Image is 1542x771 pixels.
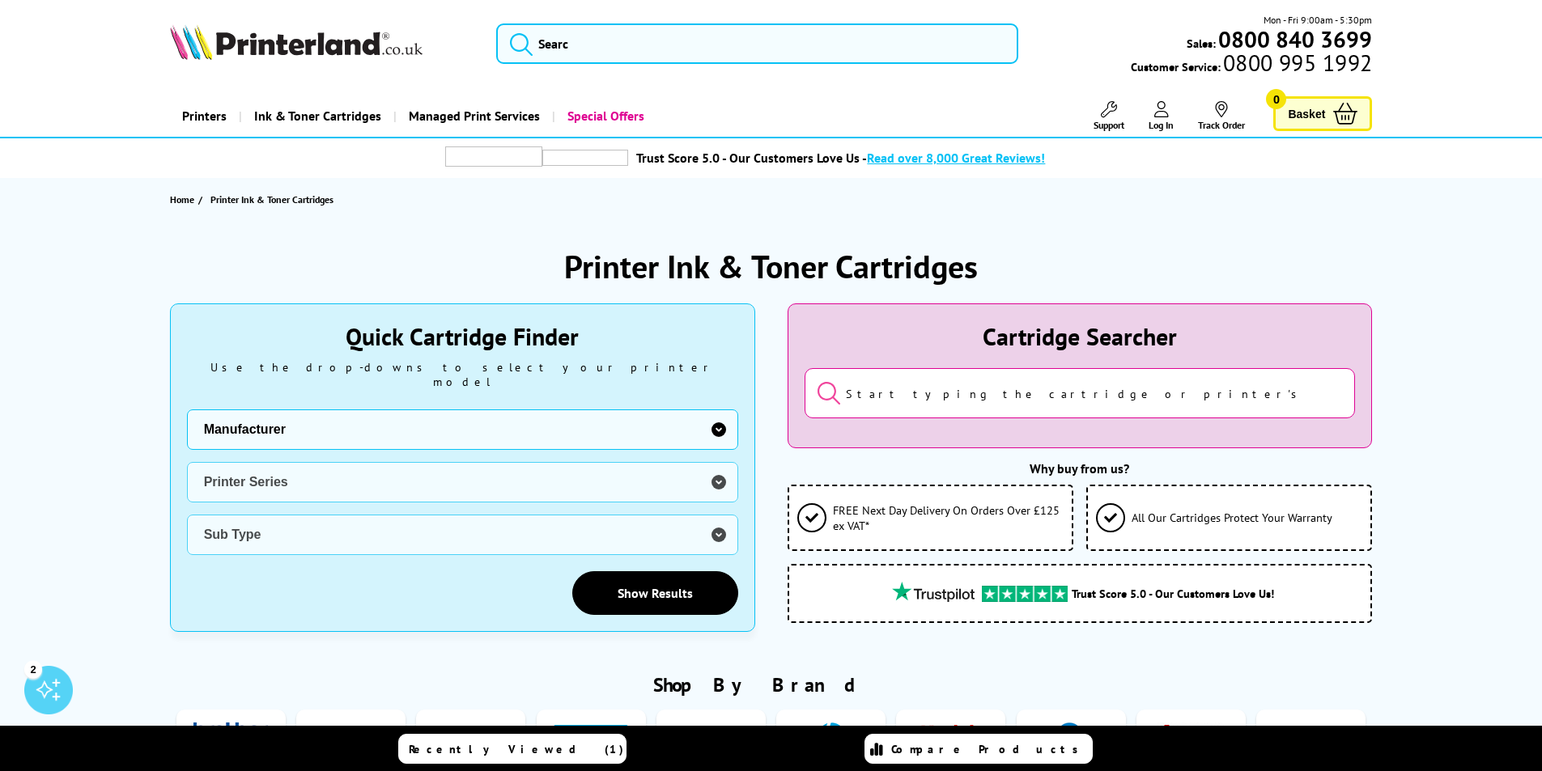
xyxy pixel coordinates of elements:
a: Recently Viewed (1) [398,734,627,764]
a: Trust Score 5.0 - Our Customers Love Us -Read over 8,000 Great Reviews! [636,150,1045,166]
span: Recently Viewed (1) [409,742,624,756]
img: Dell [434,722,508,752]
span: FREE Next Day Delivery On Orders Over £125 ex VAT* [833,502,1064,533]
span: 0800 995 1992 [1221,55,1372,70]
a: Printers [170,95,239,137]
span: Support [1094,119,1124,131]
div: Why buy from us? [788,460,1373,477]
span: Basket [1288,103,1325,125]
h1: Printer Ink & Toner Cartridges [564,245,978,287]
span: Mon - Fri 9:00am - 5:30pm [1264,12,1372,28]
input: Start typing the cartridge or printer's name... [805,368,1356,418]
span: Sales: [1187,36,1216,51]
span: 0 [1266,89,1286,109]
h2: Shop By Brand [170,672,1373,697]
a: Track Order [1198,101,1245,131]
div: 2 [24,660,42,678]
a: Managed Print Services [393,95,552,137]
img: trustpilot rating [445,146,542,167]
img: Lexmark [1273,722,1348,752]
img: HP [794,722,869,752]
span: Read over 8,000 Great Reviews! [867,150,1045,166]
span: Ink & Toner Cartridges [254,95,381,137]
a: Log In [1149,101,1174,131]
img: Epson [673,722,748,752]
img: Canon [314,722,389,752]
span: Compare Products [891,742,1087,756]
img: trustpilot rating [542,150,628,166]
img: Printerland Logo [170,24,423,60]
input: Searc [496,23,1018,64]
a: 0800 840 3699 [1216,32,1372,47]
span: Printer Ink & Toner Cartridges [210,193,333,205]
img: Dymo [554,722,628,752]
div: Cartridge Searcher [805,320,1356,352]
img: trustpilot rating [982,586,1068,602]
span: Log In [1149,119,1174,131]
a: Support [1094,101,1124,131]
div: Use the drop-downs to select your printer model [187,360,738,389]
div: Quick Cartridge Finder [187,320,738,352]
a: Special Offers [552,95,656,137]
img: trustpilot rating [885,582,982,602]
img: Kodak [914,722,988,752]
img: Brother [193,722,268,752]
a: Show Results [572,571,738,615]
span: All Our Cartridges Protect Your Warranty [1132,510,1332,525]
a: Home [170,191,198,208]
b: 0800 840 3699 [1218,24,1372,54]
a: Basket 0 [1273,96,1372,131]
span: Trust Score 5.0 - Our Customers Love Us! [1072,586,1274,601]
img: Kyocera [1153,722,1228,752]
a: Ink & Toner Cartridges [239,95,393,137]
img: Konica Minolta [1034,722,1108,752]
span: Customer Service: [1131,55,1372,74]
a: Printerland Logo [170,24,477,63]
a: Compare Products [864,734,1093,764]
